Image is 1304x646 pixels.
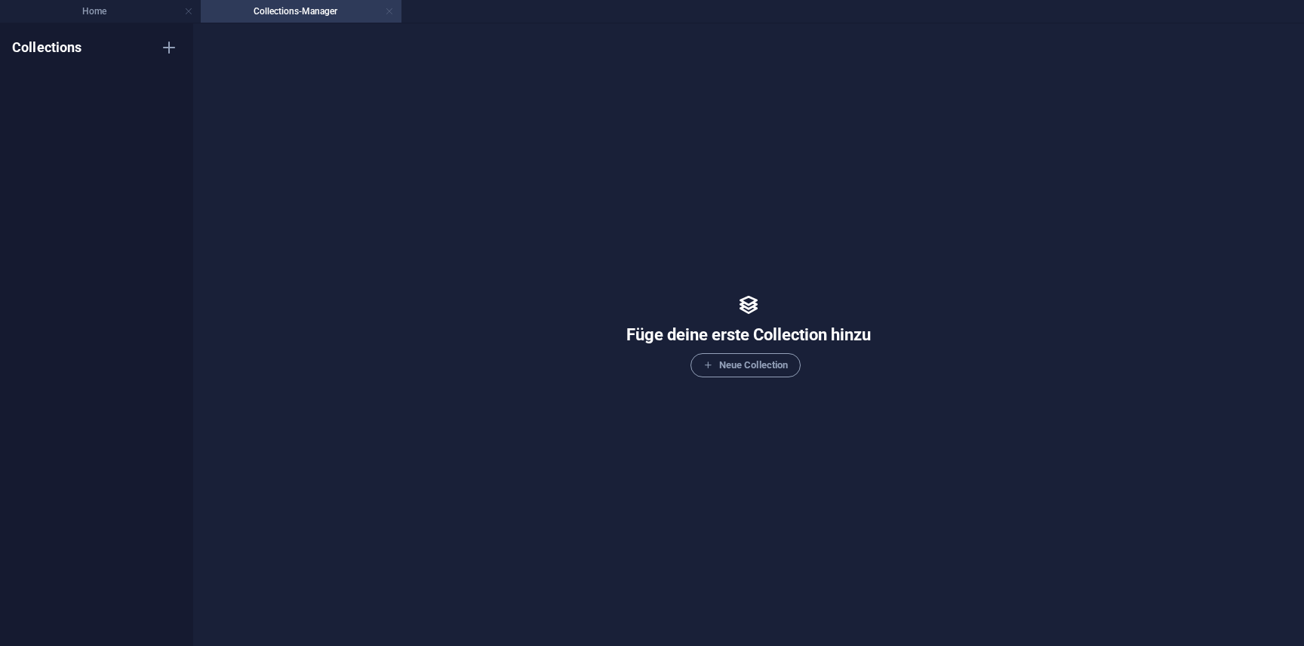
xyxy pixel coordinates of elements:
h4: Collections-Manager [201,3,401,20]
button: Neue Collection [690,353,801,377]
i: Neue Collection erstellen [160,38,178,57]
span: Neue Collection [703,356,789,374]
h6: Collections [12,38,82,57]
h5: Füge deine erste Collection hinzu [626,323,871,347]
